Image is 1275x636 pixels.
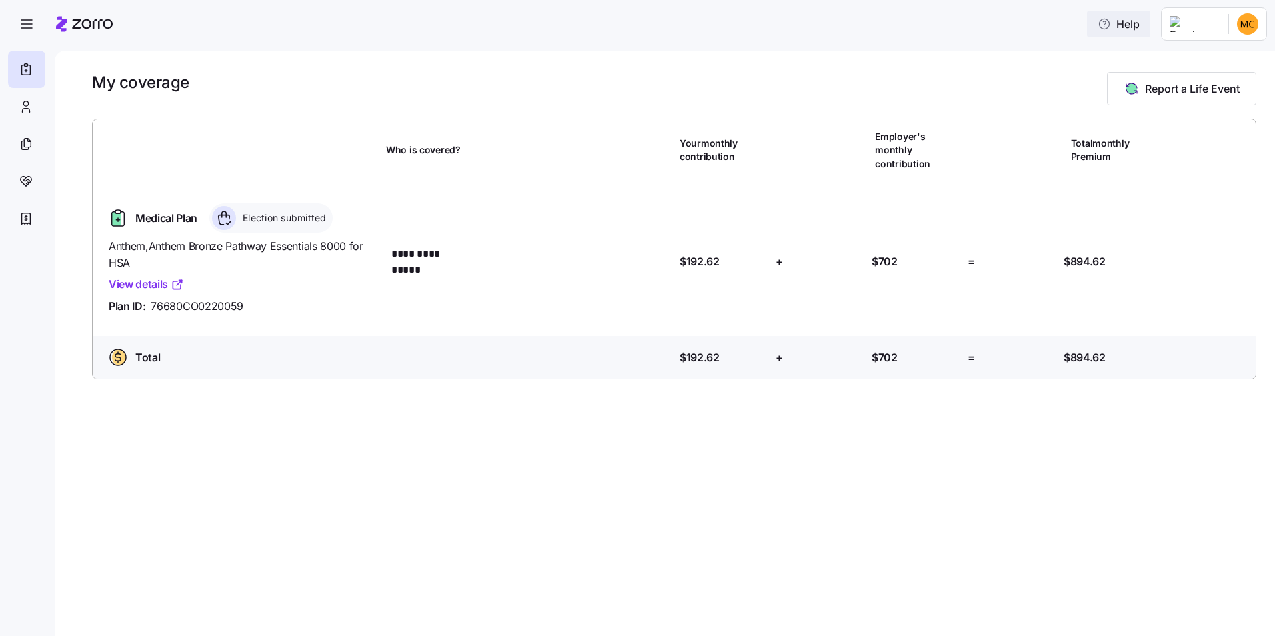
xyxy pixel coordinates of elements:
span: Your monthly contribution [680,137,767,164]
span: Who is covered? [386,143,461,157]
a: View details [109,276,184,293]
h1: My coverage [92,72,189,93]
span: Anthem , Anthem Bronze Pathway Essentials 8000 for HSA [109,238,375,271]
span: Help [1098,16,1140,32]
span: $702 [872,349,898,366]
span: + [776,349,783,366]
span: $192.62 [680,349,720,366]
span: = [968,253,975,270]
span: Total [135,349,160,366]
span: = [968,349,975,366]
span: Election submitted [239,211,327,225]
span: Total monthly Premium [1071,137,1158,164]
span: 76680CO0220059 [151,298,243,315]
span: Report a Life Event [1145,81,1240,97]
span: Medical Plan [135,210,197,227]
button: Help [1087,11,1150,37]
span: $894.62 [1064,253,1106,270]
span: + [776,253,783,270]
span: $894.62 [1064,349,1106,366]
span: Employer's monthly contribution [875,130,962,171]
img: Employer logo [1170,16,1218,32]
span: Plan ID: [109,298,145,315]
img: fdc5d19c5d1589b634df8060e2c6b113 [1237,13,1258,35]
span: $702 [872,253,898,270]
button: Report a Life Event [1107,72,1256,105]
span: $192.62 [680,253,720,270]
